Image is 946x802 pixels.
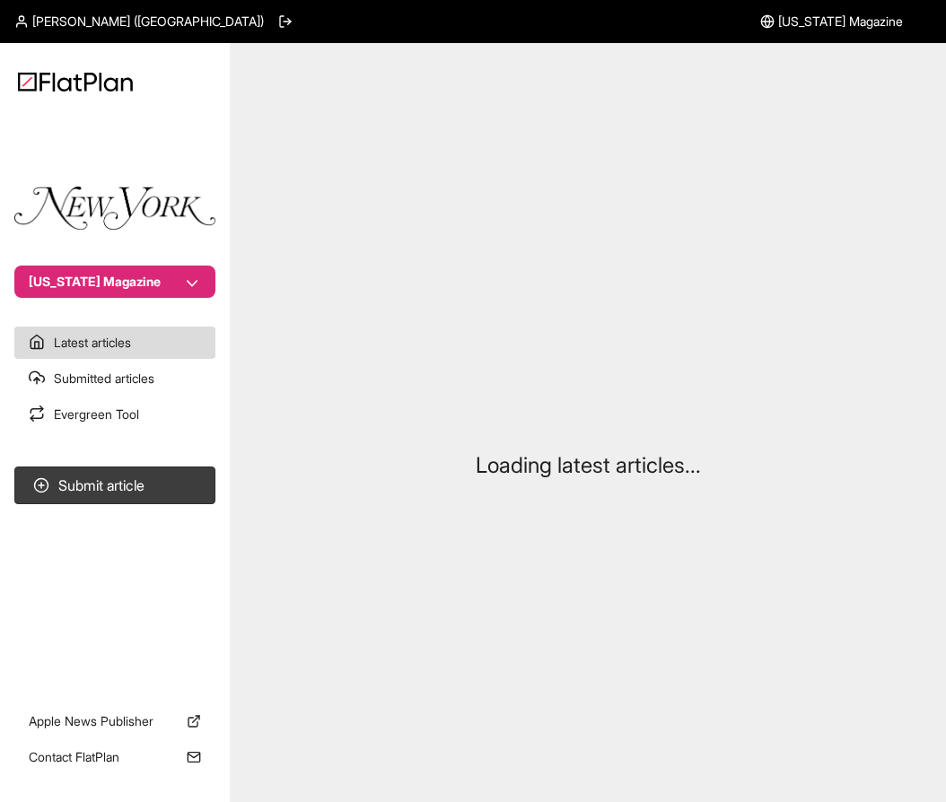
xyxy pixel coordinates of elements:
[32,13,264,31] span: [PERSON_NAME] ([GEOGRAPHIC_DATA])
[14,705,215,737] a: Apple News Publisher
[14,187,215,230] img: Publication Logo
[778,13,903,31] span: [US_STATE] Magazine
[14,13,264,31] a: [PERSON_NAME] ([GEOGRAPHIC_DATA])
[14,741,215,773] a: Contact FlatPlan
[14,398,215,431] a: Evergreen Tool
[18,72,133,92] img: Logo
[14,266,215,298] button: [US_STATE] Magazine
[14,362,215,395] a: Submitted articles
[14,327,215,359] a: Latest articles
[14,466,215,504] button: Submit article
[476,451,701,480] p: Loading latest articles...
